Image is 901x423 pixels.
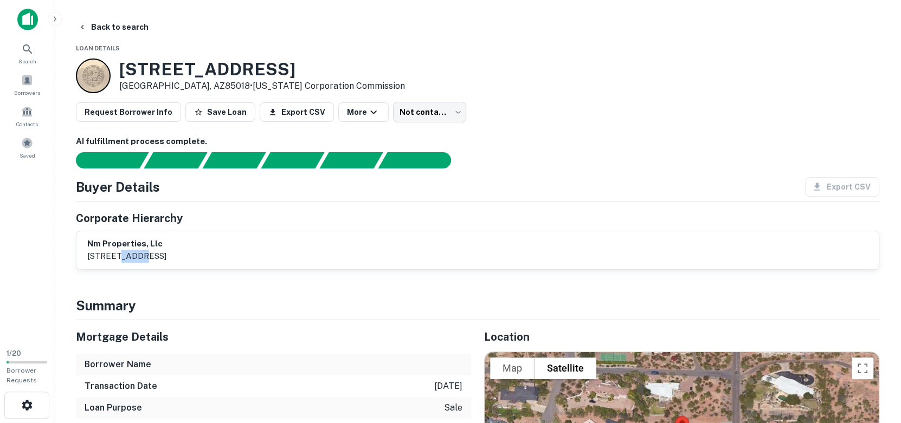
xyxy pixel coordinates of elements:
[535,357,596,379] button: Show satellite imagery
[3,101,51,131] a: Contacts
[253,81,405,91] a: [US_STATE] Corporation Commission
[76,296,879,315] h4: Summary
[16,120,38,128] span: Contacts
[85,401,142,414] h6: Loan Purpose
[63,152,144,168] div: Sending borrower request to AI...
[87,238,166,250] h6: nm properties, llc
[3,70,51,99] a: Borrowers
[76,329,471,345] h5: Mortgage Details
[76,177,160,197] h4: Buyer Details
[484,329,879,345] h5: Location
[261,152,324,168] div: Principals found, AI now looking for contact information...
[76,45,120,51] span: Loan Details
[338,102,389,122] button: More
[490,357,535,379] button: Show street map
[119,59,405,80] h3: [STREET_ADDRESS]
[18,57,36,66] span: Search
[434,380,462,393] p: [DATE]
[3,133,51,162] a: Saved
[144,152,207,168] div: Your request is received and processing...
[3,38,51,68] a: Search
[378,152,464,168] div: AI fulfillment process complete.
[17,9,38,30] img: capitalize-icon.png
[7,349,21,357] span: 1 / 20
[85,358,151,371] h6: Borrower Name
[260,102,334,122] button: Export CSV
[85,380,157,393] h6: Transaction Date
[444,401,462,414] p: sale
[87,250,166,263] p: [STREET_ADDRESS]
[76,102,181,122] button: Request Borrower Info
[76,135,879,148] h6: AI fulfillment process complete.
[74,17,153,37] button: Back to search
[202,152,266,168] div: Documents found, AI parsing details...
[20,151,35,160] span: Saved
[393,102,466,122] div: Not contacted
[119,80,405,93] p: [GEOGRAPHIC_DATA], AZ85018 •
[319,152,383,168] div: Principals found, still searching for contact information. This may take time...
[847,336,901,388] iframe: Chat Widget
[76,210,183,226] h5: Corporate Hierarchy
[14,88,40,97] span: Borrowers
[7,367,37,384] span: Borrower Requests
[185,102,255,122] button: Save Loan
